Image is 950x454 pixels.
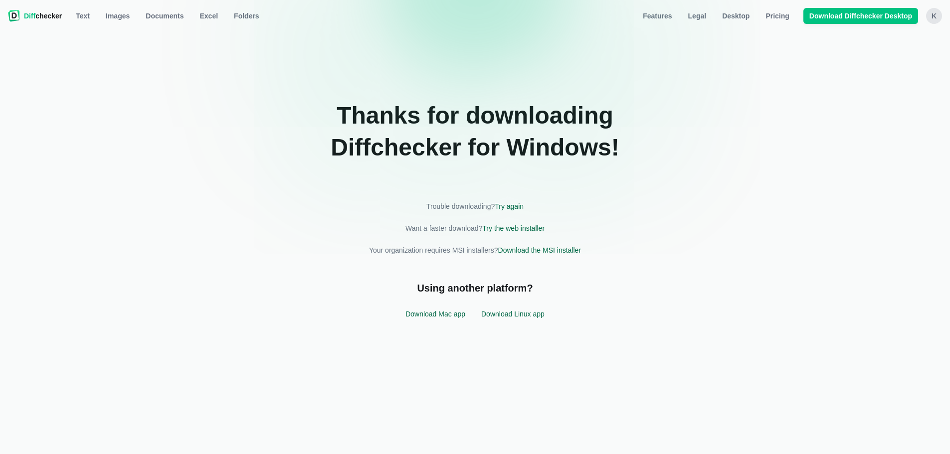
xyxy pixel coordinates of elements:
[228,8,265,24] button: Folders
[24,12,35,20] span: Diff
[720,11,752,21] span: Desktop
[198,11,220,21] span: Excel
[232,11,261,21] span: Folders
[74,11,92,21] span: Text
[803,8,918,24] a: Download Diffchecker Desktop
[301,100,650,175] h2: Thanks for downloading Diffchecker for !
[686,11,709,21] span: Legal
[495,202,524,210] a: Try again
[481,310,545,318] a: Download linux app
[189,281,761,303] h2: Using another platform?
[8,10,20,22] img: Diffchecker logo
[498,246,581,254] a: Download the MSI installer
[438,310,451,318] span: mac
[70,8,96,24] a: Text
[763,11,791,21] span: Pricing
[506,134,611,160] span: windows
[194,8,224,24] a: Excel
[144,11,186,21] span: Documents
[637,8,678,24] a: Features
[760,8,795,24] a: Pricing
[807,11,914,21] span: Download Diffchecker Desktop
[8,8,62,24] a: Diffchecker
[104,11,132,21] span: Images
[405,224,482,232] span: Want a faster download?
[514,310,531,318] span: linux
[682,8,713,24] a: Legal
[482,224,545,232] a: Try the web installer
[716,8,756,24] a: Desktop
[405,310,465,318] a: Download mac app
[100,8,136,24] a: Images
[369,246,498,254] span: Your organization requires MSI installers?
[426,202,495,210] span: Trouble downloading?
[926,8,942,24] button: k
[24,11,62,21] span: checker
[140,8,190,24] a: Documents
[641,11,674,21] span: Features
